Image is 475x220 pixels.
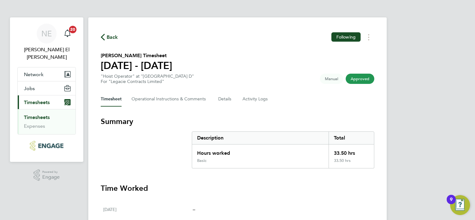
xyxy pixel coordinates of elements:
[17,46,76,61] span: Nora El Gendy
[17,24,76,61] a: NE[PERSON_NAME] El [PERSON_NAME]
[192,132,329,144] div: Description
[329,132,374,144] div: Total
[101,33,118,41] button: Back
[101,183,374,193] h3: Time Worked
[101,74,194,84] div: "Hoist Operator" at "[GEOGRAPHIC_DATA] D"
[18,67,76,81] button: Network
[192,131,374,168] div: Summary
[42,175,60,180] span: Engage
[101,117,374,126] h3: Summary
[320,74,343,84] span: This timesheet was manually created.
[18,95,76,109] button: Timesheets
[69,26,76,33] span: 20
[197,158,206,163] div: Basic
[24,123,45,129] a: Expenses
[192,144,329,158] div: Hours worked
[107,34,118,41] span: Back
[18,81,76,95] button: Jobs
[41,30,52,38] span: NE
[17,141,76,151] a: Go to home page
[42,169,60,175] span: Powered by
[24,71,44,77] span: Network
[450,195,470,215] button: Open Resource Center, 9 new notifications
[24,85,35,91] span: Jobs
[329,158,374,168] div: 33.50 hrs
[18,109,76,134] div: Timesheets
[10,17,83,162] nav: Main navigation
[61,24,74,44] a: 20
[329,144,374,158] div: 33.50 hrs
[101,92,122,107] button: Timesheet
[103,206,193,213] div: [DATE]
[30,141,63,151] img: legacie-logo-retina.png
[336,34,356,40] span: Following
[242,92,269,107] button: Activity Logs
[218,92,233,107] button: Details
[24,114,50,120] a: Timesheets
[101,59,172,72] h1: [DATE] - [DATE]
[450,199,453,208] div: 9
[34,169,60,181] a: Powered byEngage
[331,32,361,42] button: Following
[101,79,194,84] div: For "Legacie Contracts Limited"
[131,92,208,107] button: Operational Instructions & Comments
[346,74,374,84] span: This timesheet has been approved.
[101,52,172,59] h2: [PERSON_NAME] Timesheet
[24,99,50,105] span: Timesheets
[363,32,374,42] button: Timesheets Menu
[193,206,195,212] span: –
